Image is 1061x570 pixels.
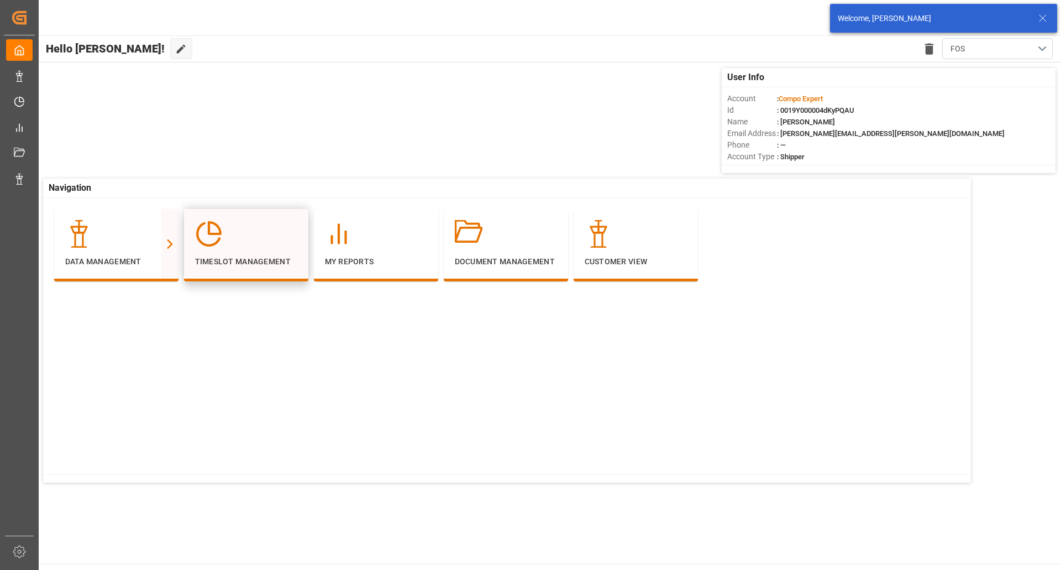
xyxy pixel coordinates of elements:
span: FOS [950,43,965,55]
span: Name [727,116,777,128]
p: Customer View [585,256,687,268]
p: Document Management [455,256,557,268]
span: Id [727,104,777,116]
span: : — [777,141,786,149]
button: open menu [942,38,1053,59]
p: Data Management [65,256,167,268]
div: Welcome, [PERSON_NAME] [838,13,1028,24]
span: : [777,95,823,103]
span: : Shipper [777,153,805,161]
span: : [PERSON_NAME] [777,118,835,126]
span: Email Address [727,128,777,139]
span: Phone [727,139,777,151]
span: Account Type [727,151,777,163]
span: Compo Expert [779,95,823,103]
p: Timeslot Management [195,256,297,268]
p: My Reports [325,256,427,268]
span: : [PERSON_NAME][EMAIL_ADDRESS][PERSON_NAME][DOMAIN_NAME] [777,129,1005,138]
span: Hello [PERSON_NAME]! [46,38,165,59]
span: Navigation [49,181,91,195]
span: : 0019Y000004dKyPQAU [777,106,854,114]
span: User Info [727,71,764,84]
span: Account [727,93,777,104]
